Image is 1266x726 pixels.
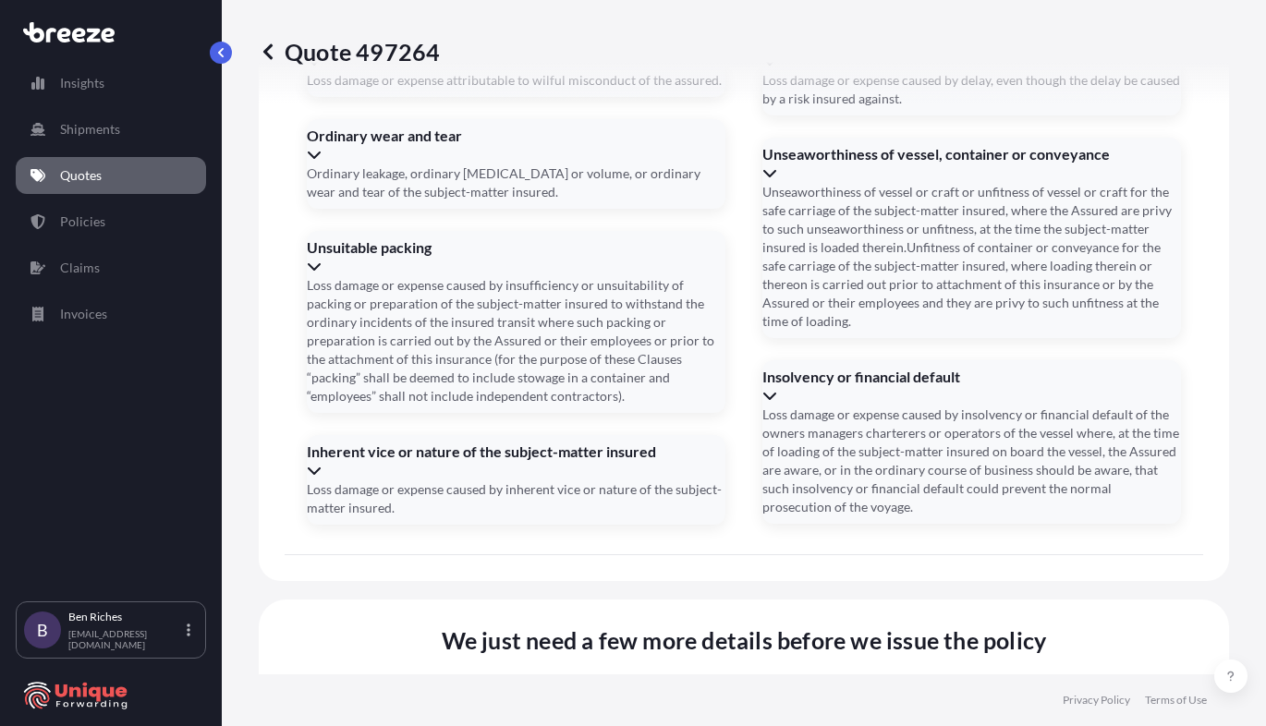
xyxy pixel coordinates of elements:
div: Unseaworthiness of vessel, container or conveyance [762,145,1181,182]
a: Insights [16,65,206,102]
a: Privacy Policy [1063,693,1130,708]
a: Claims [16,249,206,286]
div: Insolvency or financial default [762,368,1181,405]
span: Ordinary leakage, ordinary [MEDICAL_DATA] or volume, or ordinary wear and tear of the subject-mat... [307,164,725,201]
span: Loss damage or expense caused by inherent vice or nature of the subject-matter insured. [307,480,725,517]
span: Unsuitable packing [307,238,725,257]
img: organization-logo [23,681,129,710]
p: Invoices [60,305,107,323]
div: Ordinary wear and tear [307,127,725,163]
p: Ben Riches [68,610,183,624]
p: Insights [60,74,104,92]
span: Ordinary wear and tear [307,127,725,145]
p: Quotes [60,166,102,185]
a: Shipments [16,111,206,148]
p: Policies [60,212,105,231]
span: B [37,621,48,639]
div: Unsuitable packing [307,238,725,275]
a: Quotes [16,157,206,194]
span: Unseaworthiness of vessel, container or conveyance [762,145,1181,163]
p: Quote 497264 [259,37,440,67]
span: We just need a few more details before we issue the policy [442,625,1047,655]
div: Inherent vice or nature of the subject-matter insured [307,442,725,479]
span: Insolvency or financial default [762,368,1181,386]
span: Loss damage or expense caused by insufficiency or unsuitability of packing or preparation of the ... [307,276,725,405]
p: Claims [60,259,100,277]
a: Terms of Use [1145,693,1207,708]
span: Loss damage or expense caused by insolvency or financial default of the owners managers charterer... [762,405,1181,516]
span: Inherent vice or nature of the subject-matter insured [307,442,725,461]
p: [EMAIL_ADDRESS][DOMAIN_NAME] [68,628,183,650]
a: Invoices [16,296,206,333]
p: Shipments [60,120,120,139]
a: Policies [16,203,206,240]
span: Unseaworthiness of vessel or craft or unfitness of vessel or craft for the safe carriage of the s... [762,183,1181,331]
